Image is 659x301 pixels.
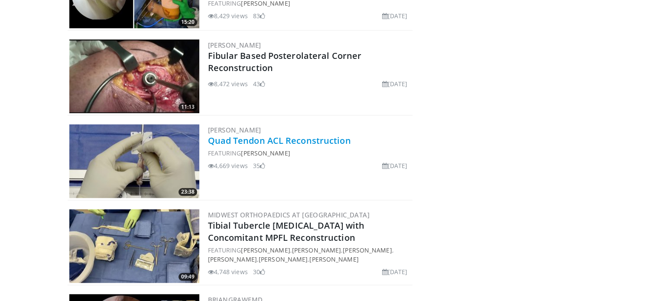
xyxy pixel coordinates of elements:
[253,267,265,276] li: 30
[382,11,407,20] li: [DATE]
[179,273,197,281] span: 09:49
[208,267,248,276] li: 4,748 views
[382,79,407,88] li: [DATE]
[69,124,199,198] img: 71bae365-1baa-47b4-81a9-7ecf2ef867f8.300x170_q85_crop-smart_upscale.jpg
[208,135,351,146] a: Quad Tendon ACL Reconstruction
[343,246,392,254] a: [PERSON_NAME]
[69,209,199,283] img: 13fa80f7-1c26-45cc-a2bf-9fe5498b8194.300x170_q85_crop-smart_upscale.jpg
[208,79,248,88] li: 8,472 views
[208,126,261,134] a: [PERSON_NAME]
[253,79,265,88] li: 43
[208,41,261,49] a: [PERSON_NAME]
[309,255,358,263] a: [PERSON_NAME]
[253,161,265,170] li: 35
[179,103,197,111] span: 11:13
[208,11,248,20] li: 8,429 views
[382,267,407,276] li: [DATE]
[69,209,199,283] a: 09:49
[69,39,199,113] a: 11:13
[69,39,199,113] img: 291502_0003_1.png.300x170_q85_crop-smart_upscale.jpg
[208,210,370,219] a: Midwest Orthopaedics at [GEOGRAPHIC_DATA]
[382,161,407,170] li: [DATE]
[253,11,265,20] li: 83
[179,188,197,196] span: 23:38
[208,50,362,74] a: Fibular Based Posterolateral Corner Reconstruction
[208,161,248,170] li: 4,669 views
[69,124,199,198] a: 23:38
[241,246,290,254] a: [PERSON_NAME]
[259,255,308,263] a: [PERSON_NAME]
[208,220,365,243] a: Tibial Tubercle [MEDICAL_DATA] with Concomitant MPFL Reconstruction
[292,246,341,254] a: [PERSON_NAME]
[179,18,197,26] span: 15:20
[208,255,257,263] a: [PERSON_NAME]
[208,246,411,264] div: FEATURING , , , , ,
[241,149,290,157] a: [PERSON_NAME]
[208,149,411,158] div: FEATURING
